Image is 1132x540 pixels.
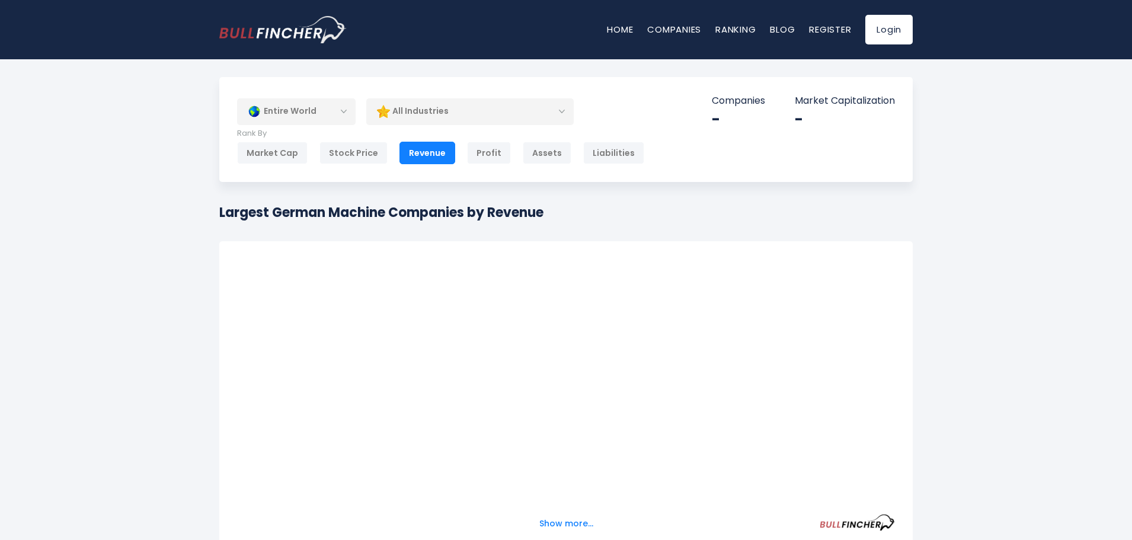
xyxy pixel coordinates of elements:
[532,514,600,533] button: Show more...
[647,23,701,36] a: Companies
[607,23,633,36] a: Home
[809,23,851,36] a: Register
[237,129,644,139] p: Rank By
[795,95,895,107] p: Market Capitalization
[366,98,574,125] div: All Industries
[795,110,895,129] div: -
[219,203,543,222] h1: Largest German Machine Companies by Revenue
[712,95,765,107] p: Companies
[523,142,571,164] div: Assets
[237,142,308,164] div: Market Cap
[770,23,795,36] a: Blog
[715,23,756,36] a: Ranking
[865,15,913,44] a: Login
[467,142,511,164] div: Profit
[712,110,765,129] div: -
[399,142,455,164] div: Revenue
[583,142,644,164] div: Liabilities
[219,16,347,43] img: bullfincher logo
[219,16,347,43] a: Go to homepage
[237,98,356,125] div: Entire World
[319,142,388,164] div: Stock Price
